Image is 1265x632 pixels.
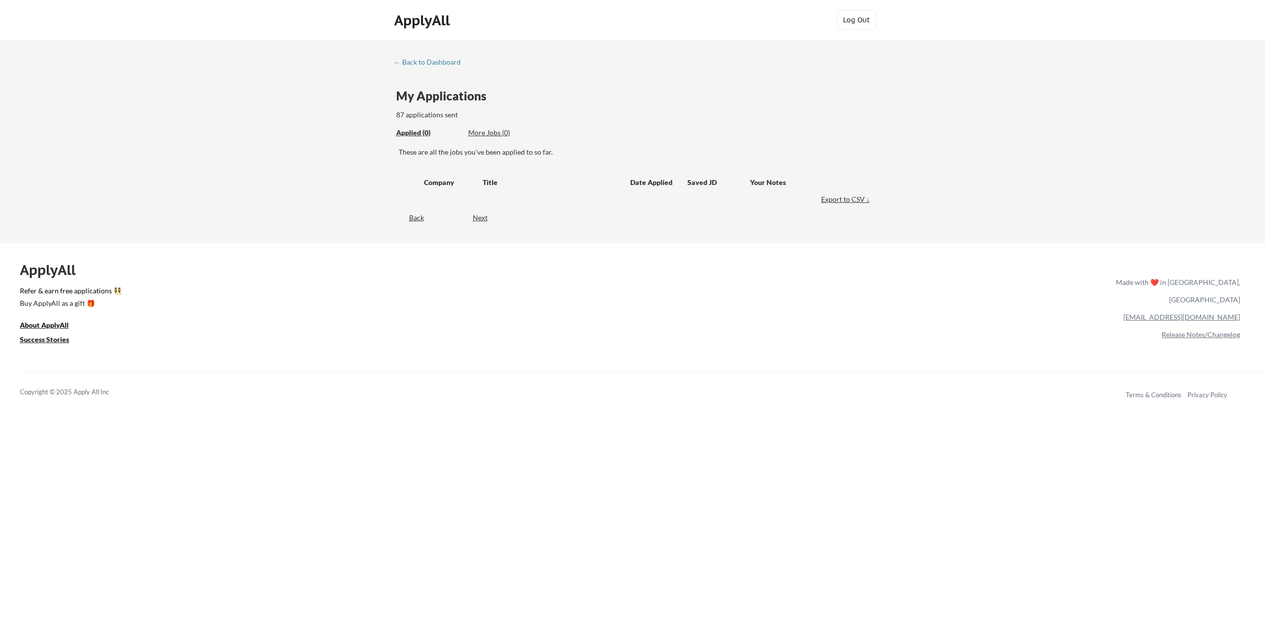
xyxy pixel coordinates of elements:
a: Success Stories [20,334,83,347]
div: These are all the jobs you've been applied to so far. [399,147,872,157]
div: Export to CSV ↓ [821,194,872,204]
div: ApplyAll [20,262,87,278]
a: Buy ApplyAll as a gift 🎁 [20,298,119,310]
a: Release Notes/Changelog [1162,330,1240,339]
button: Log Out [837,10,876,30]
div: Next [473,213,499,223]
div: Applied (0) [396,128,461,138]
div: These are job applications we think you'd be a good fit for, but couldn't apply you to automatica... [468,128,541,138]
u: About ApplyAll [20,321,69,329]
div: Date Applied [630,178,674,187]
div: 87 applications sent [396,110,589,120]
div: These are all the jobs you've been applied to so far. [396,128,461,138]
div: Your Notes [750,178,863,187]
div: My Applications [396,90,495,102]
div: ← Back to Dashboard [394,59,468,66]
a: ← Back to Dashboard [394,58,468,68]
div: ApplyAll [394,12,453,29]
u: Success Stories [20,335,69,344]
div: Made with ❤️ in [GEOGRAPHIC_DATA], [GEOGRAPHIC_DATA] [1112,273,1240,308]
div: Copyright © 2025 Apply All Inc [20,387,134,397]
a: About ApplyAll [20,320,83,332]
div: More Jobs (0) [468,128,541,138]
div: Title [483,178,621,187]
a: [EMAIL_ADDRESS][DOMAIN_NAME] [1123,313,1240,321]
a: Terms & Conditions [1126,391,1181,399]
div: Saved JD [687,173,750,191]
div: Company [424,178,474,187]
a: Privacy Policy [1187,391,1227,399]
div: Buy ApplyAll as a gift 🎁 [20,300,119,307]
div: Back [394,213,424,223]
a: Refer & earn free applications 👯‍♀️ [20,287,908,298]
